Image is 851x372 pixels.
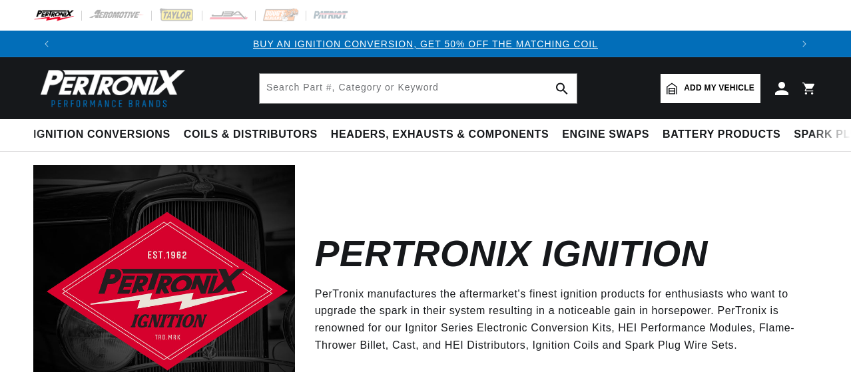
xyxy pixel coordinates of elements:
[33,31,60,57] button: Translation missing: en.sections.announcements.previous_announcement
[60,37,791,51] div: 1 of 3
[663,128,780,142] span: Battery Products
[177,119,324,150] summary: Coils & Distributors
[33,119,177,150] summary: Ignition Conversions
[253,39,598,49] a: BUY AN IGNITION CONVERSION, GET 50% OFF THE MATCHING COIL
[315,238,708,270] h2: Pertronix Ignition
[315,285,798,353] p: PerTronix manufactures the aftermarket's finest ignition products for enthusiasts who want to upg...
[324,119,555,150] summary: Headers, Exhausts & Components
[184,128,318,142] span: Coils & Distributors
[791,31,818,57] button: Translation missing: en.sections.announcements.next_announcement
[33,128,170,142] span: Ignition Conversions
[260,74,577,103] input: Search Part #, Category or Keyword
[331,128,549,142] span: Headers, Exhausts & Components
[33,65,186,111] img: Pertronix
[656,119,787,150] summary: Battery Products
[555,119,656,150] summary: Engine Swaps
[684,82,754,94] span: Add my vehicle
[547,74,577,103] button: search button
[562,128,649,142] span: Engine Swaps
[60,37,791,51] div: Announcement
[661,74,760,103] a: Add my vehicle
